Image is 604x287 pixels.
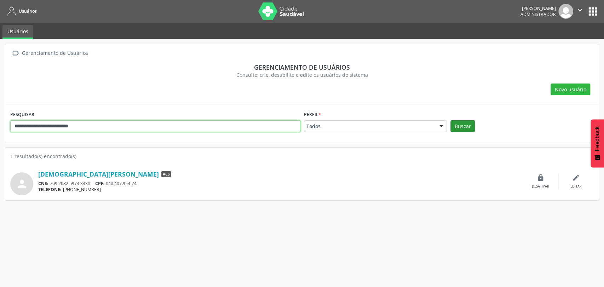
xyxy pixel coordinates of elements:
[161,171,171,177] span: ACS
[2,25,33,39] a: Usuários
[16,178,28,190] i: person
[576,6,584,14] i: 
[15,71,589,79] div: Consulte, crie, desabilite e edite os usuários do sistema
[594,126,600,151] span: Feedback
[38,170,159,178] a: [DEMOGRAPHIC_DATA][PERSON_NAME]
[304,109,321,120] label: Perfil
[5,5,37,17] a: Usuários
[587,5,599,18] button: apps
[38,180,48,186] span: CNS:
[570,184,582,189] div: Editar
[10,109,34,120] label: PESQUISAR
[532,184,549,189] div: Desativar
[520,11,556,17] span: Administrador
[10,48,89,58] a:  Gerenciamento de Usuários
[306,123,433,130] span: Todos
[551,84,590,96] button: Novo usuário
[573,4,587,19] button: 
[555,86,586,93] span: Novo usuário
[537,174,545,182] i: lock
[19,8,37,14] span: Usuários
[38,186,523,193] div: [PHONE_NUMBER]
[450,120,475,132] button: Buscar
[572,174,580,182] i: edit
[558,4,573,19] img: img
[520,5,556,11] div: [PERSON_NAME]
[95,180,105,186] span: CPF:
[15,63,589,71] div: Gerenciamento de usuários
[38,180,523,186] div: 709 2082 5974 3430 040.407.954-74
[10,153,594,160] div: 1 resultado(s) encontrado(s)
[10,48,21,58] i: 
[21,48,89,58] div: Gerenciamento de Usuários
[38,186,62,193] span: TELEFONE:
[591,119,604,167] button: Feedback - Mostrar pesquisa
